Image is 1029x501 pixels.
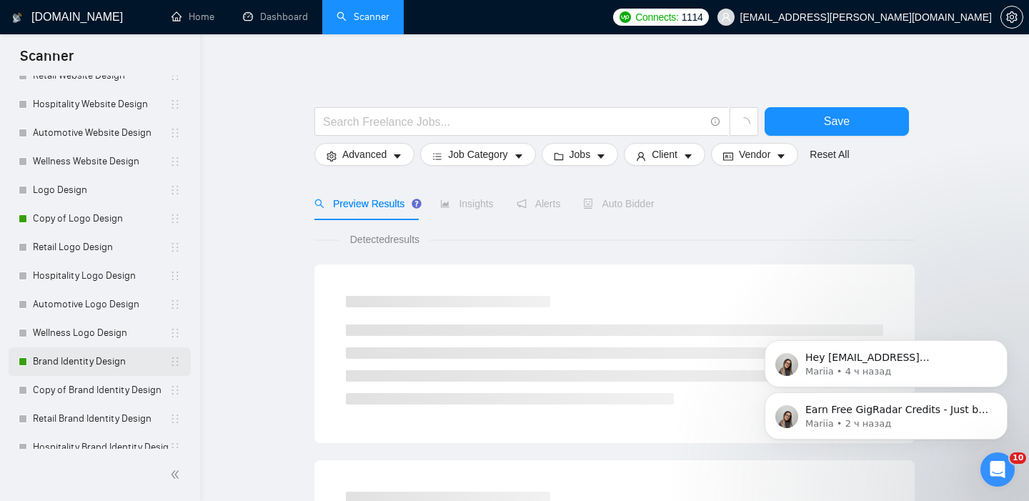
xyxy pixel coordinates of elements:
[1001,11,1023,23] span: setting
[337,11,389,23] a: searchScanner
[9,319,191,347] li: Wellness Logo Design
[169,299,181,310] span: holder
[29,226,58,254] img: Profile image for AI Assistant from GigRadar 📡
[9,90,191,119] li: Hospitality Website Design
[173,240,239,255] div: • 4 дн. назад
[29,302,239,332] div: Обычно мы отвечаем в течение менее минуты
[33,405,169,433] a: Retail Brand Identity Design
[169,99,181,110] span: holder
[171,11,214,23] a: homeHome
[583,198,654,209] span: Auto Bidder
[9,233,191,262] li: Retail Logo Design
[64,240,170,255] div: AI Assistant from GigRadar 📡
[29,27,51,50] img: logo
[517,198,561,209] span: Alerts
[810,147,849,162] a: Reset All
[554,151,564,162] span: folder
[448,147,507,162] span: Job Category
[723,151,733,162] span: idcard
[246,23,272,49] div: Закрыть
[33,290,169,319] a: Automotive Logo Design
[9,176,191,204] li: Logo Design
[33,262,169,290] a: Hospitality Logo Design
[824,112,850,130] span: Save
[327,151,337,162] span: setting
[440,198,493,209] span: Insights
[9,46,85,76] span: Scanner
[169,213,181,224] span: holder
[980,452,1015,487] iframe: To enrich screen reader interactions, please activate Accessibility in Grammarly extension settings
[711,143,798,166] button: idcardVendorcaret-down
[1000,11,1023,23] a: setting
[33,90,169,119] a: Hospitality Website Design
[33,376,169,405] a: Copy of Brand Identity Design
[170,467,184,482] span: double-left
[314,199,324,209] span: search
[542,143,619,166] button: folderJobscaret-down
[33,319,169,347] a: Wellness Logo Design
[420,143,535,166] button: barsJob Categorycaret-down
[739,147,770,162] span: Vendor
[683,151,693,162] span: caret-down
[169,327,181,339] span: holder
[169,242,181,253] span: holder
[169,156,181,167] span: holder
[440,199,450,209] span: area-chart
[169,127,181,139] span: holder
[33,204,169,233] a: Copy of Logo Design
[323,113,705,131] input: Search Freelance Jobs...
[314,143,414,166] button: settingAdvancedcaret-down
[314,198,417,209] span: Preview Results
[652,147,677,162] span: Client
[29,364,130,380] span: Поиск по статьям
[169,184,181,196] span: holder
[721,12,731,22] span: user
[169,70,181,81] span: holder
[570,147,591,162] span: Jobs
[635,9,678,25] span: Connects:
[392,151,402,162] span: caret-down
[169,413,181,425] span: holder
[191,369,286,427] button: Помощь
[583,199,593,209] span: robot
[15,214,271,267] div: Profile image for AI Assistant from GigRadar 📡Как прошел разговор с вами?AI Assistant from GigRad...
[9,61,191,90] li: Retail Website Design
[64,227,221,238] span: Как прошел разговор с вами?
[33,147,169,176] a: Wellness Website Design
[24,405,71,415] span: Главная
[636,151,646,162] span: user
[1010,452,1026,464] span: 10
[410,197,423,210] div: Tooltip anchor
[29,101,257,126] p: Здравствуйте! 👋
[517,199,527,209] span: notification
[29,126,257,174] p: Чем мы можем помочь?
[134,405,152,415] span: Чат
[9,290,191,319] li: Automotive Logo Design
[682,9,703,25] span: 1114
[624,143,705,166] button: userClientcaret-down
[33,347,169,376] a: Brand Identity Design
[9,262,191,290] li: Hospitality Logo Design
[180,23,209,51] img: Profile image for Viktor
[9,433,191,462] li: Hospitality Brand Identity Design
[243,11,308,23] a: dashboardDashboard
[737,117,750,130] span: loading
[33,433,169,462] a: Hospitality Brand Identity Design
[33,61,169,90] a: Retail Website Design
[33,233,169,262] a: Retail Logo Design
[432,151,442,162] span: bars
[340,232,429,247] span: Detected results
[217,405,259,415] span: Помощь
[12,6,22,29] img: logo
[765,107,909,136] button: Save
[169,442,181,453] span: holder
[776,151,786,162] span: caret-down
[95,369,190,427] button: Чат
[29,287,239,302] div: Отправить сообщение
[169,385,181,396] span: holder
